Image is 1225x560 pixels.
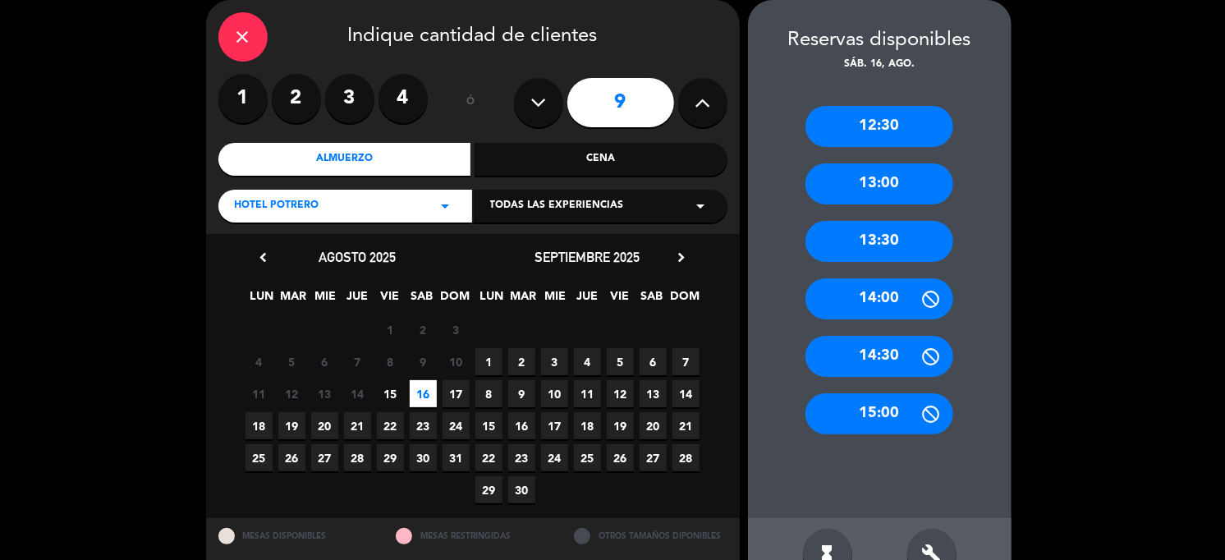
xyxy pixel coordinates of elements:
[410,444,437,471] span: 30
[436,196,456,216] i: arrow_drop_down
[508,348,535,375] span: 2
[280,287,307,314] span: MAR
[607,380,634,407] span: 12
[278,412,305,439] span: 19
[443,412,470,439] span: 24
[245,412,273,439] span: 18
[206,518,384,553] div: MESAS DISPONIBLES
[508,380,535,407] span: 9
[672,444,700,471] span: 28
[325,74,374,123] label: 3
[691,196,711,216] i: arrow_drop_down
[475,444,502,471] span: 22
[218,12,727,62] div: Indique cantidad de clientes
[508,476,535,503] span: 30
[443,348,470,375] span: 10
[672,380,700,407] span: 14
[410,316,437,343] span: 2
[607,412,634,439] span: 19
[542,287,569,314] span: MIE
[311,380,338,407] span: 13
[672,348,700,375] span: 7
[245,444,273,471] span: 25
[218,143,471,176] div: Almuerzo
[344,348,371,375] span: 7
[640,380,667,407] span: 13
[311,444,338,471] span: 27
[541,444,568,471] span: 24
[475,143,727,176] div: Cena
[245,348,273,375] span: 4
[443,316,470,343] span: 3
[535,249,640,265] span: septiembre 2025
[344,380,371,407] span: 14
[376,287,403,314] span: VIE
[805,163,953,204] div: 13:00
[574,444,601,471] span: 25
[377,412,404,439] span: 22
[574,348,601,375] span: 4
[673,249,690,266] i: chevron_right
[607,348,634,375] span: 5
[574,380,601,407] span: 11
[805,278,953,319] div: 14:00
[640,412,667,439] span: 20
[278,348,305,375] span: 5
[508,412,535,439] span: 16
[638,287,665,314] span: SAB
[311,412,338,439] span: 20
[344,412,371,439] span: 21
[606,287,633,314] span: VIE
[443,444,470,471] span: 31
[541,412,568,439] span: 17
[640,444,667,471] span: 27
[408,287,435,314] span: SAB
[444,74,498,131] div: ó
[510,287,537,314] span: MAR
[410,412,437,439] span: 23
[235,198,319,214] span: Hotel Potrero
[440,287,467,314] span: DOM
[377,444,404,471] span: 29
[541,380,568,407] span: 10
[377,316,404,343] span: 1
[319,249,397,265] span: agosto 2025
[278,380,305,407] span: 12
[490,198,624,214] span: Todas las experiencias
[748,57,1012,73] div: sáb. 16, ago.
[475,476,502,503] span: 29
[344,444,371,471] span: 28
[233,27,253,47] i: close
[541,348,568,375] span: 3
[562,518,740,553] div: OTROS TAMAÑOS DIPONIBLES
[218,74,268,123] label: 1
[475,380,502,407] span: 8
[383,518,562,553] div: MESAS RESTRINGIDAS
[410,348,437,375] span: 9
[672,412,700,439] span: 21
[574,412,601,439] span: 18
[805,221,953,262] div: 13:30
[748,25,1012,57] div: Reservas disponibles
[278,444,305,471] span: 26
[805,106,953,147] div: 12:30
[255,249,273,266] i: chevron_left
[248,287,275,314] span: LUN
[607,444,634,471] span: 26
[245,380,273,407] span: 11
[344,287,371,314] span: JUE
[377,348,404,375] span: 8
[508,444,535,471] span: 23
[443,380,470,407] span: 17
[379,74,428,123] label: 4
[475,412,502,439] span: 15
[574,287,601,314] span: JUE
[312,287,339,314] span: MIE
[670,287,697,314] span: DOM
[640,348,667,375] span: 6
[475,348,502,375] span: 1
[410,380,437,407] span: 16
[805,336,953,377] div: 14:30
[311,348,338,375] span: 6
[377,380,404,407] span: 15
